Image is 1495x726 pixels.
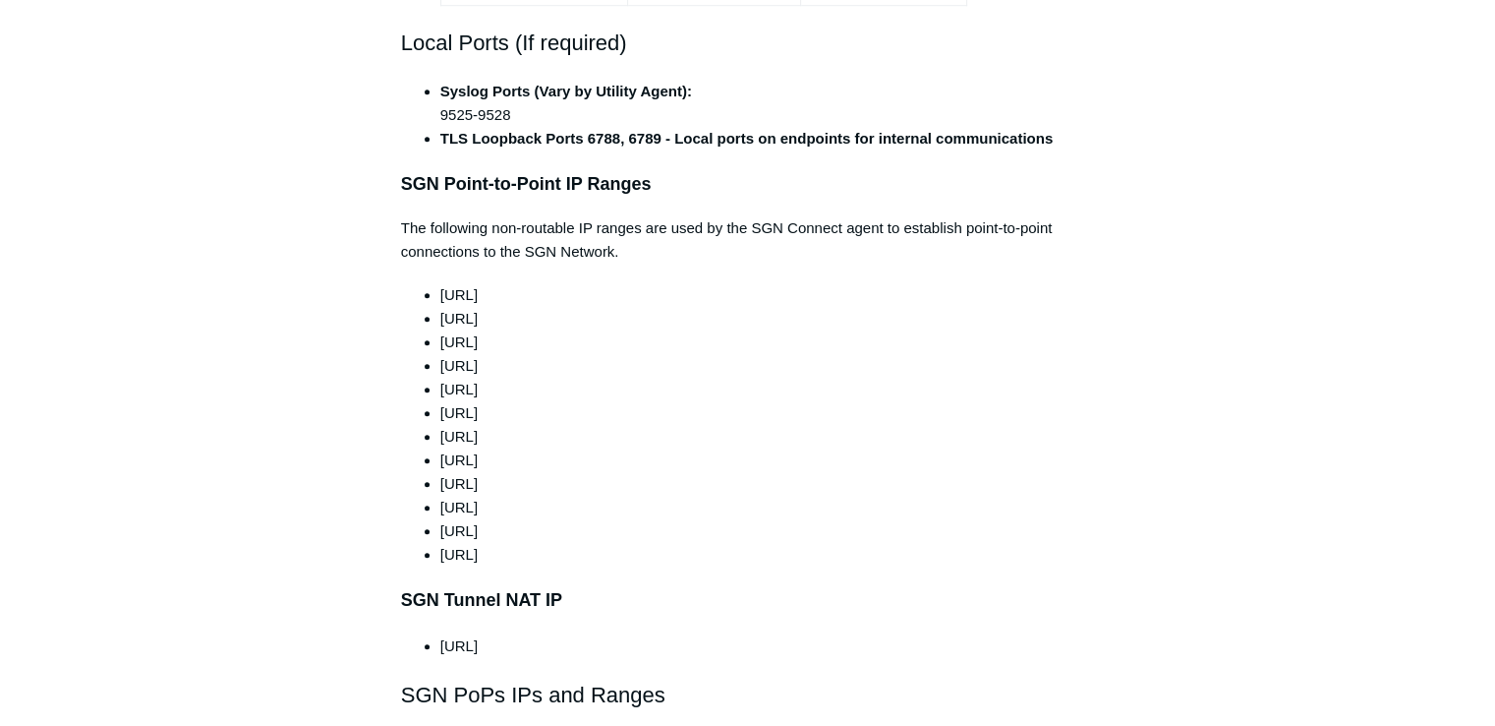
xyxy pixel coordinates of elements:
h3: SGN Tunnel NAT IP [401,586,1095,615]
li: [URL] [440,378,1095,401]
li: [URL] [440,331,1095,354]
li: [URL] [440,401,1095,425]
h3: SGN Point-to-Point IP Ranges [401,170,1095,199]
span: [URL] [440,286,478,303]
p: The following non-routable IP ranges are used by the SGN Connect agent to establish point-to-poin... [401,216,1095,264]
span: [URL] [440,452,478,468]
li: [URL] [440,635,1095,658]
strong: TLS Loopback Ports 6788, 6789 - Local ports on endpoints for internal communications [440,130,1053,147]
li: [URL] [440,307,1095,331]
span: [URL] [440,499,478,515]
span: [URL] [440,428,478,445]
strong: Syslog Ports (Vary by Utility Agent): [440,83,692,99]
span: [URL] [440,522,478,539]
li: 9525-9528 [440,80,1095,127]
h2: Local Ports (If required) [401,26,1095,60]
li: [URL] [440,354,1095,378]
span: [URL] [440,475,478,492]
li: [URL] [440,543,1095,567]
h2: SGN PoPs IPs and Ranges [401,678,1095,712]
